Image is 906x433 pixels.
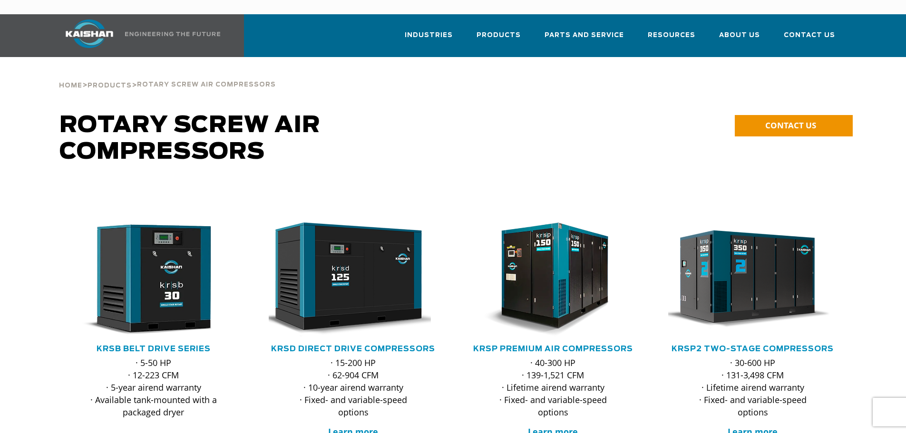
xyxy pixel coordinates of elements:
a: Products [477,23,521,55]
p: · 15-200 HP · 62-904 CFM · 10-year airend warranty · Fixed- and variable-speed options [288,356,419,418]
a: About Us [719,23,760,55]
span: Rotary Screw Air Compressors [59,114,321,164]
span: Industries [405,30,453,41]
a: KRSP Premium Air Compressors [473,345,633,353]
a: KRSP2 Two-Stage Compressors [672,345,834,353]
a: Industries [405,23,453,55]
div: krsp350 [668,222,838,337]
img: kaishan logo [54,19,125,48]
span: Home [59,83,82,89]
span: About Us [719,30,760,41]
span: CONTACT US [765,120,816,131]
span: Parts and Service [545,30,624,41]
img: krsp150 [461,222,631,337]
p: · 30-600 HP · 131-3,498 CFM · Lifetime airend warranty · Fixed- and variable-speed options [687,356,818,418]
span: Products [88,83,132,89]
span: Contact Us [784,30,835,41]
div: > > [59,57,276,93]
img: Engineering the future [125,32,220,36]
a: KRSB Belt Drive Series [97,345,211,353]
span: Products [477,30,521,41]
p: · 40-300 HP · 139-1,521 CFM · Lifetime airend warranty · Fixed- and variable-speed options [487,356,619,418]
a: Parts and Service [545,23,624,55]
div: krsd125 [269,222,438,337]
a: Products [88,81,132,89]
span: Resources [648,30,695,41]
a: KRSD Direct Drive Compressors [271,345,435,353]
img: krsp350 [661,222,830,337]
a: Kaishan USA [54,14,222,57]
a: Resources [648,23,695,55]
div: krsb30 [69,222,238,337]
div: krsp150 [468,222,638,337]
a: Home [59,81,82,89]
a: CONTACT US [735,115,853,136]
img: krsb30 [62,222,231,337]
img: krsd125 [262,222,431,337]
a: Contact Us [784,23,835,55]
span: Rotary Screw Air Compressors [137,82,276,88]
